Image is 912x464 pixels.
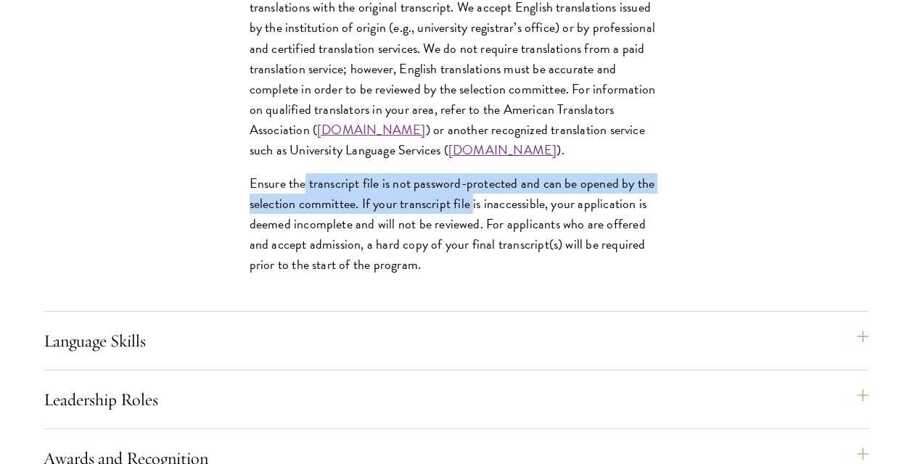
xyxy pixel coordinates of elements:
button: Leadership Roles [44,382,868,417]
p: Ensure the transcript file is not password-protected and can be opened by the selection committee... [250,173,663,275]
button: Language Skills [44,323,868,358]
a: [DOMAIN_NAME] [317,120,425,139]
a: [DOMAIN_NAME] [448,140,556,159]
